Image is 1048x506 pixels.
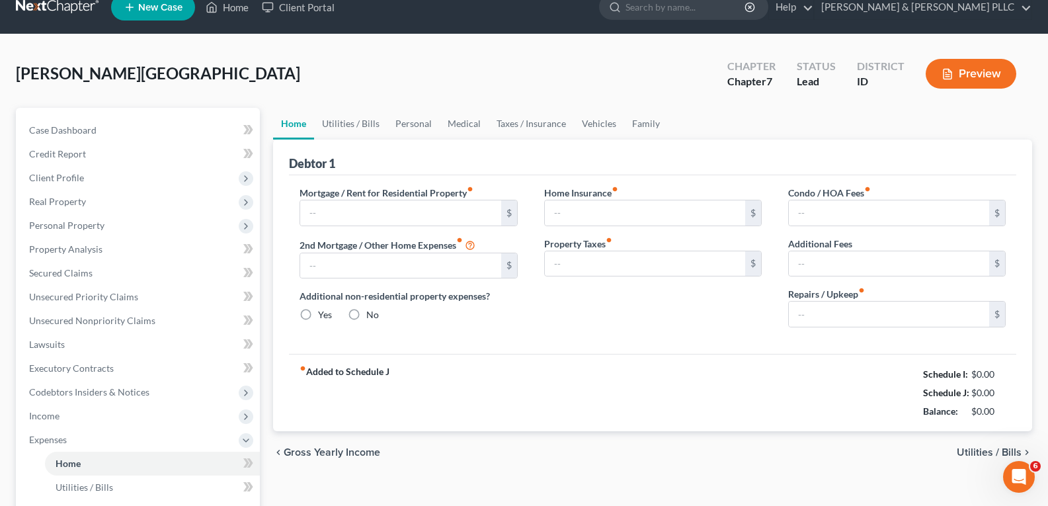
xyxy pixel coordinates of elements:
div: $ [745,251,761,276]
label: No [366,308,379,321]
label: Additional non-residential property expenses? [300,289,517,303]
i: fiber_manual_record [612,186,618,192]
span: Home [56,458,81,469]
div: Status [797,59,836,74]
a: Executory Contracts [19,357,260,380]
div: $0.00 [971,368,1006,381]
div: District [857,59,905,74]
span: Client Profile [29,172,84,183]
a: Taxes / Insurance [489,108,574,140]
span: Utilities / Bills [56,482,113,493]
button: Utilities / Bills chevron_right [957,447,1032,458]
a: Secured Claims [19,261,260,285]
div: $0.00 [971,405,1006,418]
span: Case Dashboard [29,124,97,136]
span: Personal Property [29,220,104,231]
label: Property Taxes [544,237,612,251]
a: Unsecured Priority Claims [19,285,260,309]
a: Medical [440,108,489,140]
span: Secured Claims [29,267,93,278]
a: Family [624,108,668,140]
label: Condo / HOA Fees [788,186,871,200]
span: Income [29,410,60,421]
strong: Schedule J: [923,387,969,398]
strong: Schedule I: [923,368,968,380]
span: 6 [1030,461,1041,472]
input: -- [545,251,745,276]
label: 2nd Mortgage / Other Home Expenses [300,237,475,253]
div: $ [989,251,1005,276]
input: -- [789,251,989,276]
div: ID [857,74,905,89]
span: Unsecured Priority Claims [29,291,138,302]
div: Chapter [727,74,776,89]
span: Utilities / Bills [957,447,1022,458]
input: -- [789,200,989,226]
label: Repairs / Upkeep [788,287,865,301]
input: -- [545,200,745,226]
label: Additional Fees [788,237,852,251]
span: Unsecured Nonpriority Claims [29,315,155,326]
button: Preview [926,59,1016,89]
div: $ [989,200,1005,226]
span: Gross Yearly Income [284,447,380,458]
a: Case Dashboard [19,118,260,142]
div: Chapter [727,59,776,74]
span: Codebtors Insiders & Notices [29,386,149,398]
button: chevron_left Gross Yearly Income [273,447,380,458]
a: Property Analysis [19,237,260,261]
input: -- [300,253,501,278]
i: fiber_manual_record [864,186,871,192]
i: fiber_manual_record [456,237,463,243]
input: -- [789,302,989,327]
span: Expenses [29,434,67,445]
a: Credit Report [19,142,260,166]
span: Real Property [29,196,86,207]
i: chevron_right [1022,447,1032,458]
i: fiber_manual_record [858,287,865,294]
label: Yes [318,308,332,321]
div: $ [501,253,517,278]
i: fiber_manual_record [606,237,612,243]
i: fiber_manual_record [300,365,306,372]
a: Lawsuits [19,333,260,357]
span: Lawsuits [29,339,65,350]
label: Mortgage / Rent for Residential Property [300,186,473,200]
strong: Balance: [923,405,958,417]
input: -- [300,200,501,226]
div: $ [745,200,761,226]
span: 7 [766,75,772,87]
a: Home [273,108,314,140]
a: Utilities / Bills [314,108,387,140]
span: Property Analysis [29,243,102,255]
span: [PERSON_NAME][GEOGRAPHIC_DATA] [16,63,300,83]
iframe: Intercom live chat [1003,461,1035,493]
a: Home [45,452,260,476]
div: $0.00 [971,386,1006,400]
a: Vehicles [574,108,624,140]
a: Utilities / Bills [45,476,260,499]
a: Personal [387,108,440,140]
i: chevron_left [273,447,284,458]
span: New Case [138,3,182,13]
span: Credit Report [29,148,86,159]
div: $ [989,302,1005,327]
i: fiber_manual_record [467,186,473,192]
div: Debtor 1 [289,155,335,171]
span: Executory Contracts [29,362,114,374]
div: $ [501,200,517,226]
strong: Added to Schedule J [300,365,389,421]
a: Unsecured Nonpriority Claims [19,309,260,333]
label: Home Insurance [544,186,618,200]
div: Lead [797,74,836,89]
